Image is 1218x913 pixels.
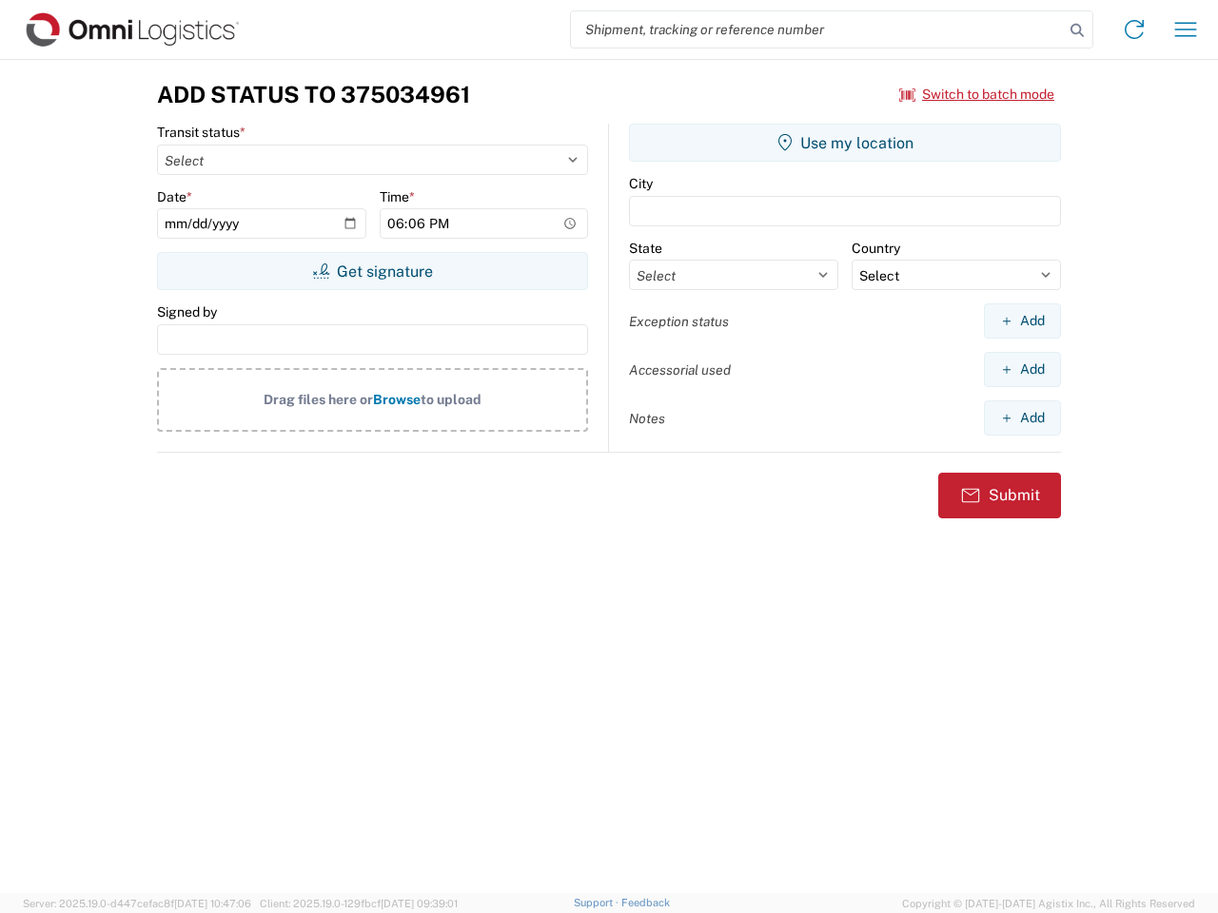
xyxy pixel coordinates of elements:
[902,895,1195,912] span: Copyright © [DATE]-[DATE] Agistix Inc., All Rights Reserved
[381,898,458,909] span: [DATE] 09:39:01
[571,11,1064,48] input: Shipment, tracking or reference number
[984,352,1061,387] button: Add
[574,897,621,908] a: Support
[938,473,1061,518] button: Submit
[629,175,653,192] label: City
[157,81,470,108] h3: Add Status to 375034961
[852,240,900,257] label: Country
[629,361,731,379] label: Accessorial used
[260,898,458,909] span: Client: 2025.19.0-129fbcf
[984,400,1061,436] button: Add
[621,897,670,908] a: Feedback
[899,79,1054,110] button: Switch to batch mode
[629,410,665,427] label: Notes
[157,124,246,141] label: Transit status
[23,898,251,909] span: Server: 2025.19.0-d447cefac8f
[157,188,192,205] label: Date
[373,392,421,407] span: Browse
[174,898,251,909] span: [DATE] 10:47:06
[421,392,481,407] span: to upload
[629,313,729,330] label: Exception status
[157,252,588,290] button: Get signature
[157,303,217,321] label: Signed by
[629,240,662,257] label: State
[629,124,1061,162] button: Use my location
[984,303,1061,339] button: Add
[380,188,415,205] label: Time
[264,392,373,407] span: Drag files here or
